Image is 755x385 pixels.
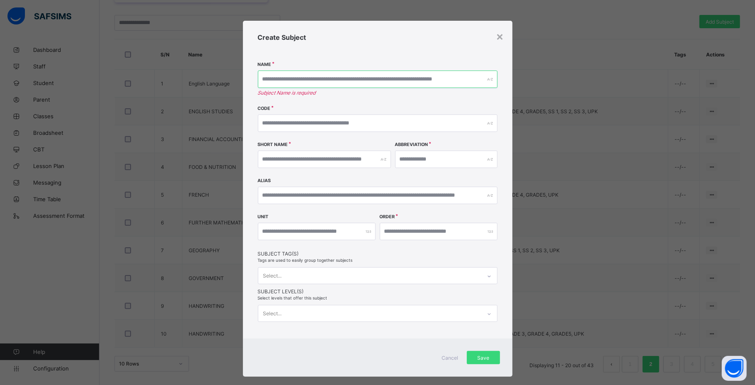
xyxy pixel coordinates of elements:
span: Save [473,355,494,361]
label: Alias [258,178,271,183]
div: × [496,29,504,43]
div: Select... [263,268,282,284]
span: Subject Tag(s) [258,251,498,257]
span: Cancel [440,355,460,361]
label: Unit [258,214,269,219]
span: Subject Level(s) [258,288,498,295]
label: Short Name [258,142,288,147]
span: Select levels that offer this subject [258,295,328,300]
label: Name [258,62,272,67]
label: Order [380,214,395,219]
label: Code [258,106,271,111]
em: Subject Name is required [258,90,498,96]
span: Create Subject [258,33,306,41]
span: Tags are used to easily group together subjects [258,258,353,263]
button: Open asap [722,356,747,381]
label: Abbreviation [395,142,428,147]
div: Select... [263,306,282,322]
